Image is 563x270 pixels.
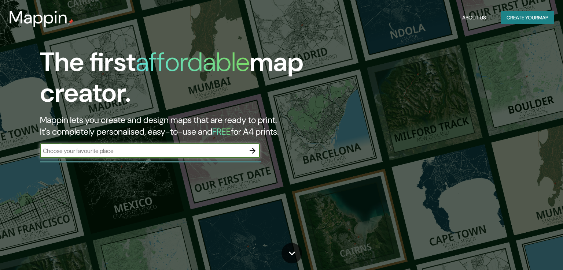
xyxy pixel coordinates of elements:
button: Create yourmap [501,11,554,25]
h5: FREE [212,126,231,137]
h2: Mappin lets you create and design maps that are ready to print. It's completely personalised, eas... [40,114,321,138]
input: Choose your favourite place [40,147,245,155]
h1: The first map creator. [40,47,321,114]
iframe: Help widget launcher [498,241,555,262]
h3: Mappin [9,7,68,28]
h1: affordable [136,45,250,79]
button: About Us [459,11,489,25]
img: mappin-pin [68,19,74,25]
